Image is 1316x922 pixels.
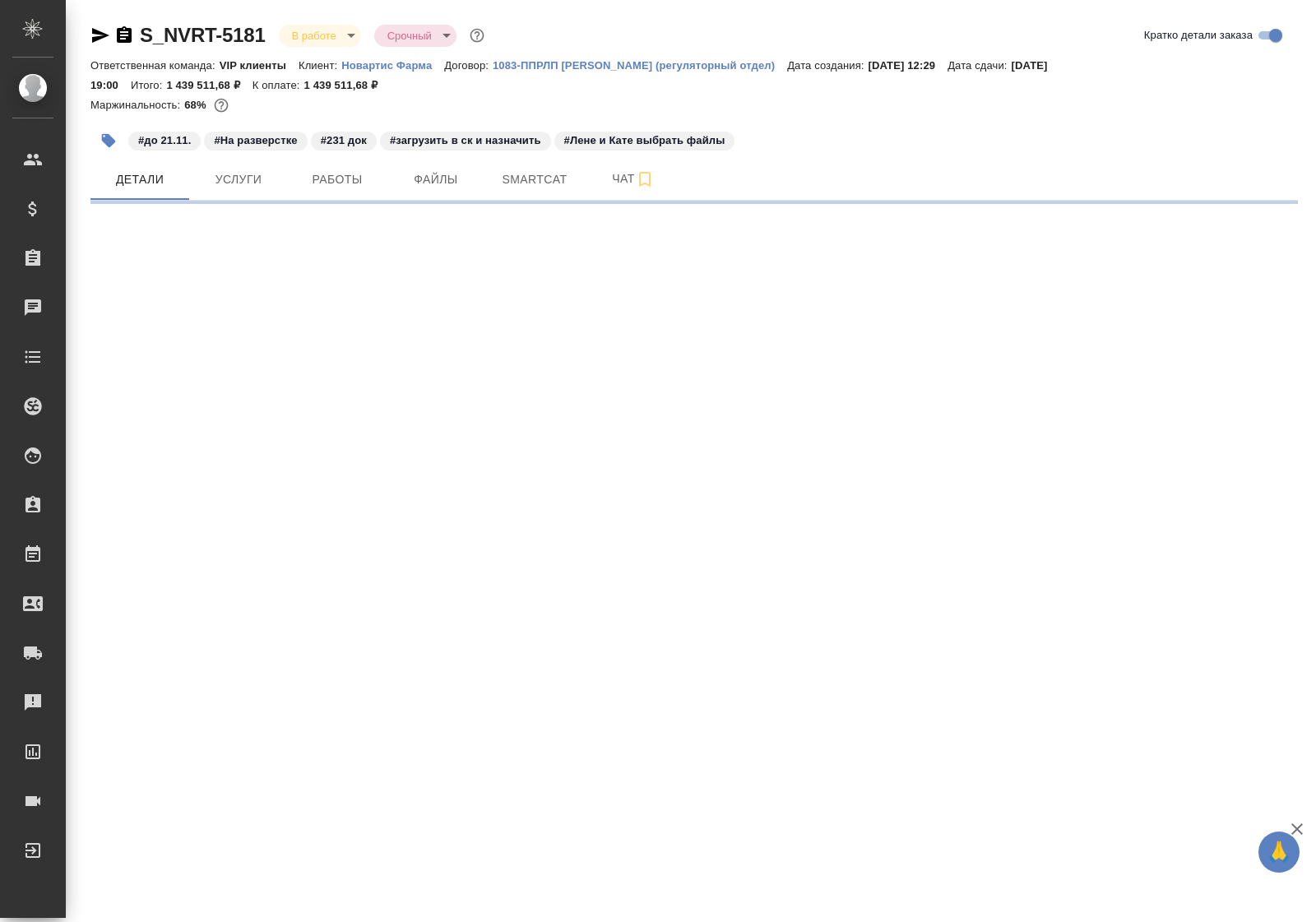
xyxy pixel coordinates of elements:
span: Чат [594,169,673,189]
span: Smartcat [495,169,574,190]
span: На разверстке [202,132,308,146]
p: #Лене и Кате выбрать файлы [564,132,725,149]
button: В работе [287,29,341,43]
a: Новартис Фарма [341,58,444,72]
button: Срочный [382,29,437,43]
p: Маржинальность: [90,99,184,111]
p: Договор: [444,59,493,72]
span: Файлы [396,169,475,190]
p: 68% [184,99,210,111]
button: Добавить тэг [90,123,127,159]
span: Работы [298,169,377,190]
a: S_NVRT-5181 [140,24,266,46]
p: Дата сдачи: [948,59,1011,72]
button: Скопировать ссылку [114,25,134,45]
div: В работе [279,25,361,47]
p: 1083-ППРЛП [PERSON_NAME] (регуляторный отдел) [493,59,787,72]
svg: Подписаться [635,169,655,189]
span: Лене и Кате выбрать файлы [553,132,737,146]
p: #загрузить в ск и назначить [390,132,541,149]
p: VIP клиенты [220,59,299,72]
p: Дата создания: [787,59,868,72]
p: Новартис Фарма [341,59,444,72]
button: Доп статусы указывают на важность/срочность заказа [466,25,488,46]
p: К оплате: [253,79,304,91]
span: 🙏 [1265,835,1293,869]
button: Скопировать ссылку для ЯМессенджера [90,25,110,45]
p: Клиент: [299,59,341,72]
a: 1083-ППРЛП [PERSON_NAME] (регуляторный отдел) [493,58,787,72]
p: #На разверстке [214,132,297,149]
span: загрузить в ск и назначить [378,132,553,146]
span: Кратко детали заказа [1144,27,1253,44]
button: 379135.28 RUB; [211,95,232,116]
span: 231 док [309,132,378,146]
p: #231 док [321,132,367,149]
p: [DATE] 12:29 [869,59,948,72]
p: #до 21.11. [138,132,191,149]
p: Ответственная команда: [90,59,220,72]
p: Итого: [131,79,166,91]
span: Услуги [199,169,278,190]
span: Детали [100,169,179,190]
span: до 21.11. [127,132,202,146]
p: 1 439 511,68 ₽ [304,79,390,91]
button: 🙏 [1258,832,1300,873]
div: В работе [374,25,456,47]
p: 1 439 511,68 ₽ [166,79,252,91]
